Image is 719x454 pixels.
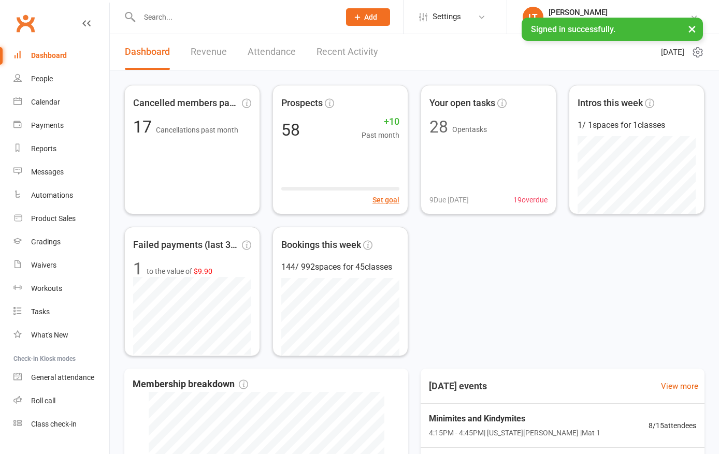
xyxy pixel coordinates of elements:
input: Search... [136,10,333,24]
div: Dashboard [31,51,67,60]
div: [PERSON_NAME] [549,8,690,17]
a: View more [661,380,698,392]
div: Calendar [31,98,60,106]
span: to the value of [147,266,212,277]
div: 58 [281,122,300,138]
a: Dashboard [13,44,109,67]
span: Signed in successfully. [531,24,615,34]
a: General attendance kiosk mode [13,366,109,389]
a: What's New [13,324,109,347]
span: [DATE] [661,46,684,58]
a: Tasks [13,300,109,324]
div: Gradings [31,238,61,246]
span: Cancelled members past mon... [133,96,240,111]
a: Gradings [13,230,109,254]
span: 9 Due [DATE] [429,194,469,206]
button: Add [346,8,390,26]
a: People [13,67,109,91]
a: Automations [13,184,109,207]
div: LT [523,7,543,27]
div: Product Sales [31,214,76,223]
a: Payments [13,114,109,137]
a: Waivers [13,254,109,277]
div: People [31,75,53,83]
span: Prospects [281,96,323,111]
span: +10 [362,114,399,129]
div: Reports [31,144,56,153]
span: Failed payments (last 30d) [133,238,240,253]
span: 19 overdue [513,194,548,206]
a: Recent Activity [317,34,378,70]
div: Payments [31,121,64,129]
div: General attendance [31,373,94,382]
span: Intros this week [578,96,643,111]
a: Messages [13,160,109,184]
a: Clubworx [12,10,38,36]
h3: [DATE] events [421,377,495,396]
span: Membership breakdown [133,377,248,392]
div: [GEOGRAPHIC_DATA] [GEOGRAPHIC_DATA] [549,17,690,26]
div: Roll call [31,397,55,405]
button: Set goal [372,194,399,206]
a: Attendance [248,34,296,70]
span: Cancellations past month [156,126,238,134]
div: Class check-in [31,420,77,428]
a: Class kiosk mode [13,413,109,436]
a: Calendar [13,91,109,114]
div: 1 / 1 spaces for 1 classes [578,119,696,132]
span: Add [364,13,377,21]
span: Bookings this week [281,238,361,253]
span: Your open tasks [429,96,495,111]
span: Settings [433,5,461,28]
a: Roll call [13,389,109,413]
div: Waivers [31,261,56,269]
span: 17 [133,117,156,137]
a: Revenue [191,34,227,70]
div: 28 [429,119,448,135]
span: 4:15PM - 4:45PM | [US_STATE][PERSON_NAME] | Mat 1 [429,427,600,438]
span: $9.90 [194,267,212,275]
span: Minimites and Kindymites [429,412,600,426]
div: Workouts [31,284,62,292]
button: × [683,18,701,40]
div: 144 / 992 spaces for 45 classes [281,260,399,274]
a: Dashboard [125,34,170,70]
span: 8 / 15 attendees [649,420,696,431]
span: Open tasks [452,125,487,134]
div: Messages [31,168,64,176]
a: Product Sales [13,207,109,230]
span: Past month [362,129,399,141]
a: Workouts [13,277,109,300]
div: Automations [31,191,73,199]
div: 1 [133,260,142,277]
div: What's New [31,331,68,339]
div: Tasks [31,307,50,316]
a: Reports [13,137,109,160]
